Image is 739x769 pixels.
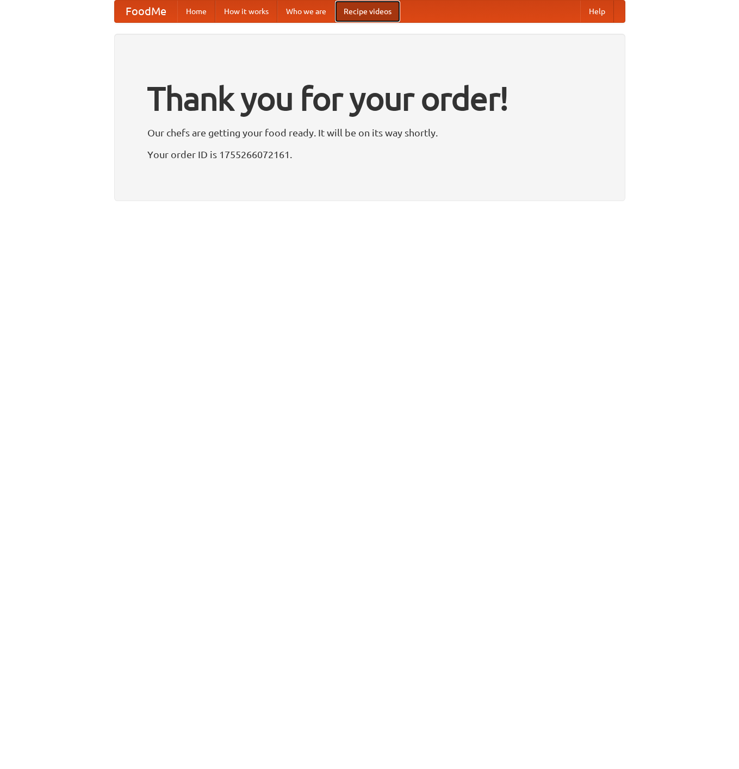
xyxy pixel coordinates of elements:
[147,146,592,162] p: Your order ID is 1755266072161.
[147,72,592,124] h1: Thank you for your order!
[335,1,400,22] a: Recipe videos
[177,1,215,22] a: Home
[215,1,277,22] a: How it works
[115,1,177,22] a: FoodMe
[580,1,614,22] a: Help
[147,124,592,141] p: Our chefs are getting your food ready. It will be on its way shortly.
[277,1,335,22] a: Who we are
